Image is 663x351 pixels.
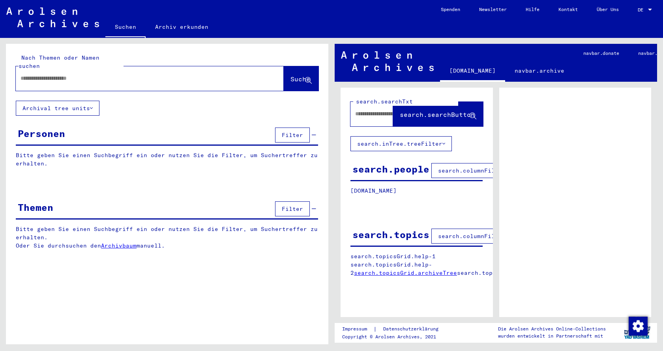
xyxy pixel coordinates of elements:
span: search.searchButton [400,111,475,118]
button: Archival tree units [16,101,99,116]
button: Filter [275,201,310,216]
p: Die Arolsen Archives Online-Collections [498,325,606,332]
button: search.searchButton [393,102,483,126]
a: navbar.donate [574,44,629,63]
span: search.columnFilter.filter [438,167,530,174]
a: navbar.archive [505,61,574,80]
p: wurden entwickelt in Partnerschaft mit [498,332,606,340]
a: Archiv erkunden [146,17,218,36]
a: [DOMAIN_NAME] [440,61,505,82]
mat-label: search.searchTxt [356,98,413,105]
button: search.columnFilter.filter [431,229,537,244]
a: Archivbaum [101,242,137,249]
span: Filter [282,205,303,212]
a: Suchen [105,17,146,38]
a: search.topicsGrid.archiveTree [354,269,457,276]
mat-label: Nach Themen oder Namen suchen [19,54,99,69]
div: Themen [18,200,53,214]
div: Personen [18,126,65,141]
p: Bitte geben Sie einen Suchbegriff ein oder nutzen Sie die Filter, um Suchertreffer zu erhalten. O... [16,225,318,250]
a: Datenschutzerklärung [377,325,448,333]
button: search.inTree.treeFilter [350,136,452,151]
span: search.columnFilter.filter [438,233,530,240]
button: Suche [284,66,318,91]
img: Arolsen_neg.svg [6,8,99,27]
span: DE [638,7,646,13]
img: Arolsen_neg.svg [341,51,434,71]
img: Zustimmung ändern [629,317,648,336]
span: Filter [282,131,303,139]
span: Suche [290,75,310,83]
p: [DOMAIN_NAME] [350,187,483,195]
button: Filter [275,128,310,143]
p: search.topicsGrid.help-1 search.topicsGrid.help-2 search.topicsGrid.manually. [350,252,483,277]
img: yv_logo.png [622,323,652,342]
div: search.topics [352,227,429,242]
p: Copyright © Arolsen Archives, 2021 [342,333,448,340]
div: search.people [352,162,429,176]
button: search.columnFilter.filter [431,163,537,178]
div: | [342,325,448,333]
a: Impressum [342,325,373,333]
div: Zustimmung ändern [628,316,647,335]
p: Bitte geben Sie einen Suchbegriff ein oder nutzen Sie die Filter, um Suchertreffer zu erhalten. [16,151,318,168]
